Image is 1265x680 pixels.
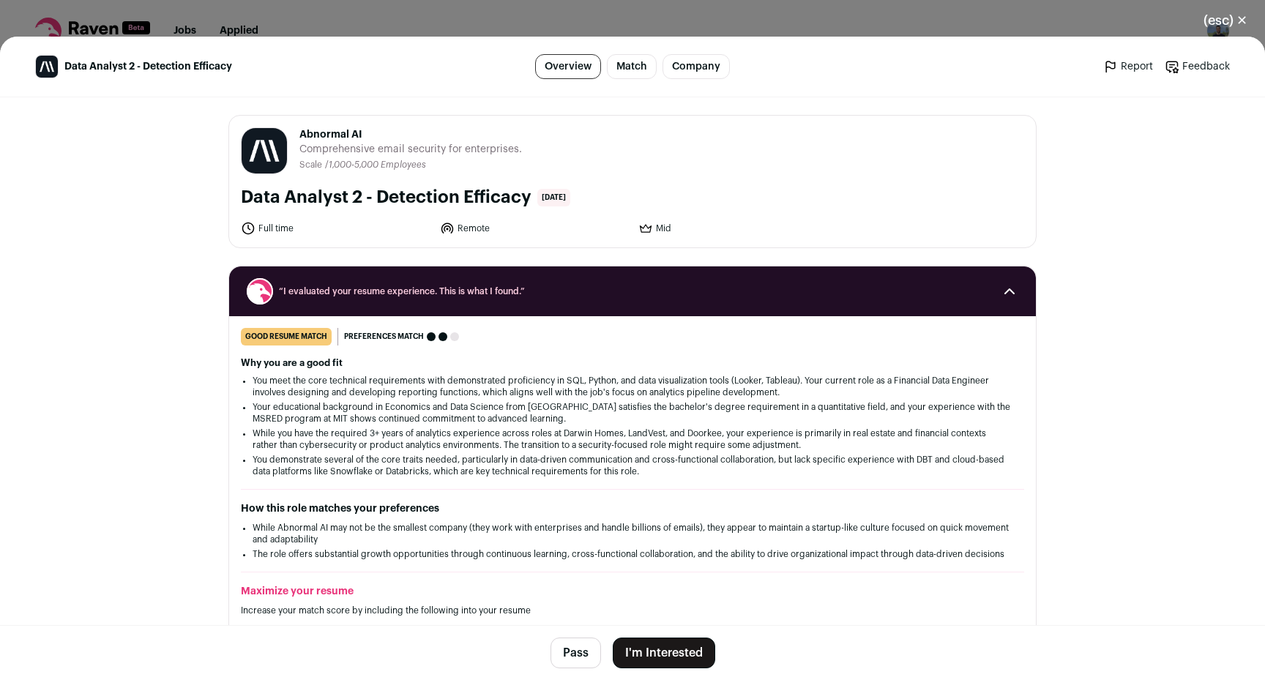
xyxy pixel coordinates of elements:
span: [DATE] [537,189,570,206]
span: “I evaluated your resume experience. This is what I found.” [279,285,986,297]
li: Remote [440,221,630,236]
li: Your educational background in Economics and Data Science from [GEOGRAPHIC_DATA] satisfies the ba... [253,401,1012,425]
a: Overview [535,54,601,79]
h2: Why you are a good fit [241,357,1024,369]
li: / [325,160,426,171]
span: Comprehensive email security for enterprises. [299,142,522,157]
button: I'm Interested [613,638,715,668]
li: You meet the core technical requirements with demonstrated proficiency in SQL, Python, and data v... [253,375,1012,398]
h2: Maximize your resume [241,584,1024,599]
a: Company [663,54,730,79]
li: Mid [638,221,829,236]
h1: Data Analyst 2 - Detection Efficacy [241,186,531,209]
h2: How this role matches your preferences [241,501,1024,516]
li: The role offers substantial growth opportunities through continuous learning, cross-functional co... [253,548,1012,560]
a: Report [1103,59,1153,74]
span: Data Analyst 2 - Detection Efficacy [64,59,232,74]
li: Full time [241,221,431,236]
button: Pass [551,638,601,668]
li: While Abnormal AI may not be the smallest company (they work with enterprises and handle billions... [253,522,1012,545]
a: Feedback [1165,59,1230,74]
img: 0f1a2a9aff5192630dffd544b3ea169ecce73d2c13ecc6b4afa04661d59fa950.jpg [242,128,287,173]
div: good resume match [241,328,332,345]
span: Abnormal AI [299,127,522,142]
img: 0f1a2a9aff5192630dffd544b3ea169ecce73d2c13ecc6b4afa04661d59fa950.jpg [36,56,58,78]
li: While you have the required 3+ years of analytics experience across roles at Darwin Homes, LandVe... [253,427,1012,451]
li: You demonstrate several of the core traits needed, particularly in data-driven communication and ... [253,454,1012,477]
button: Close modal [1186,4,1265,37]
span: Preferences match [344,329,424,344]
li: Scale [299,160,325,171]
p: Increase your match score by including the following into your resume [241,605,1024,616]
span: 1,000-5,000 Employees [329,160,426,169]
a: Match [607,54,657,79]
